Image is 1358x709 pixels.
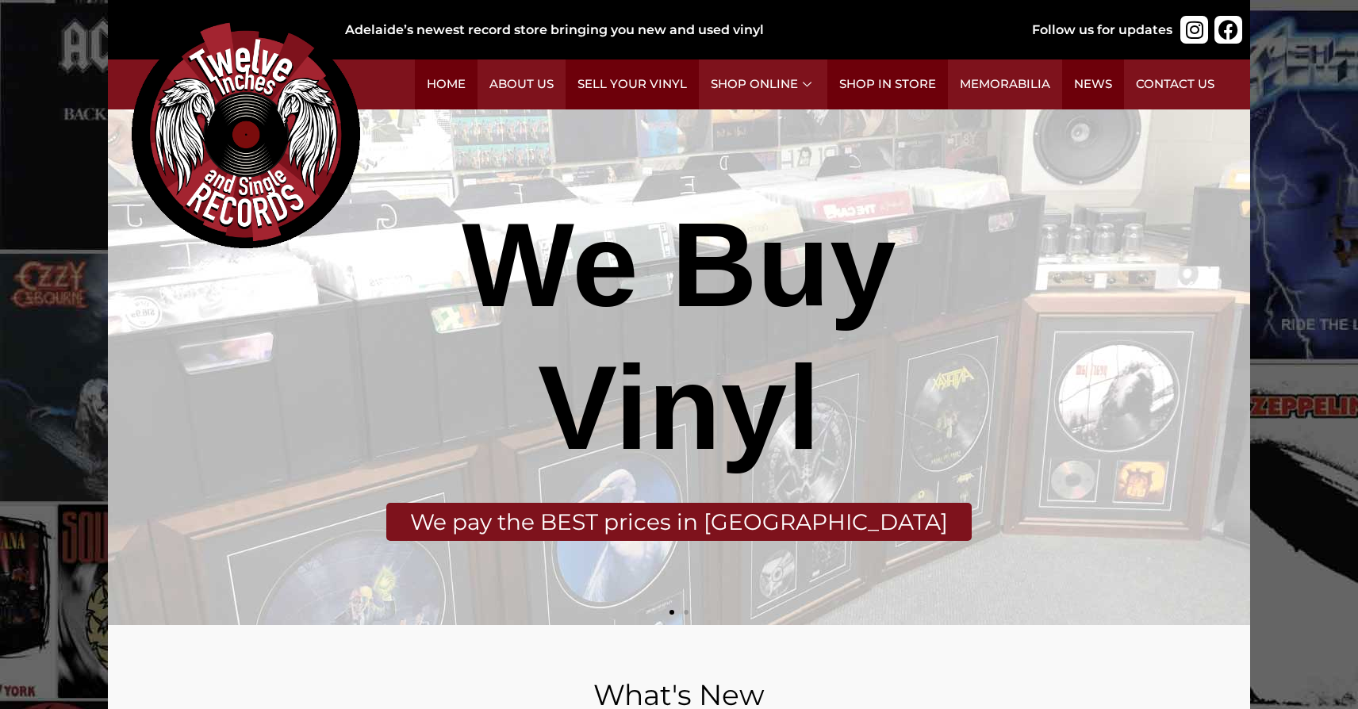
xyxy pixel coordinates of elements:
[328,194,1030,479] div: We Buy Vinyl
[478,59,566,109] a: About Us
[948,59,1062,109] a: Memorabilia
[669,610,674,615] span: Go to slide 1
[386,503,972,541] div: We pay the BEST prices in [GEOGRAPHIC_DATA]
[827,59,948,109] a: Shop in Store
[345,21,981,40] div: Adelaide’s newest record store bringing you new and used vinyl
[108,109,1250,625] a: We Buy VinylWe pay the BEST prices in [GEOGRAPHIC_DATA]
[1124,59,1226,109] a: Contact Us
[1032,21,1172,40] div: Follow us for updates
[108,109,1250,625] div: Slides
[108,109,1250,625] div: 1 / 2
[566,59,699,109] a: Sell Your Vinyl
[1062,59,1124,109] a: News
[684,610,689,615] span: Go to slide 2
[148,680,1210,709] h2: What's New
[699,59,827,109] a: Shop Online
[415,59,478,109] a: Home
